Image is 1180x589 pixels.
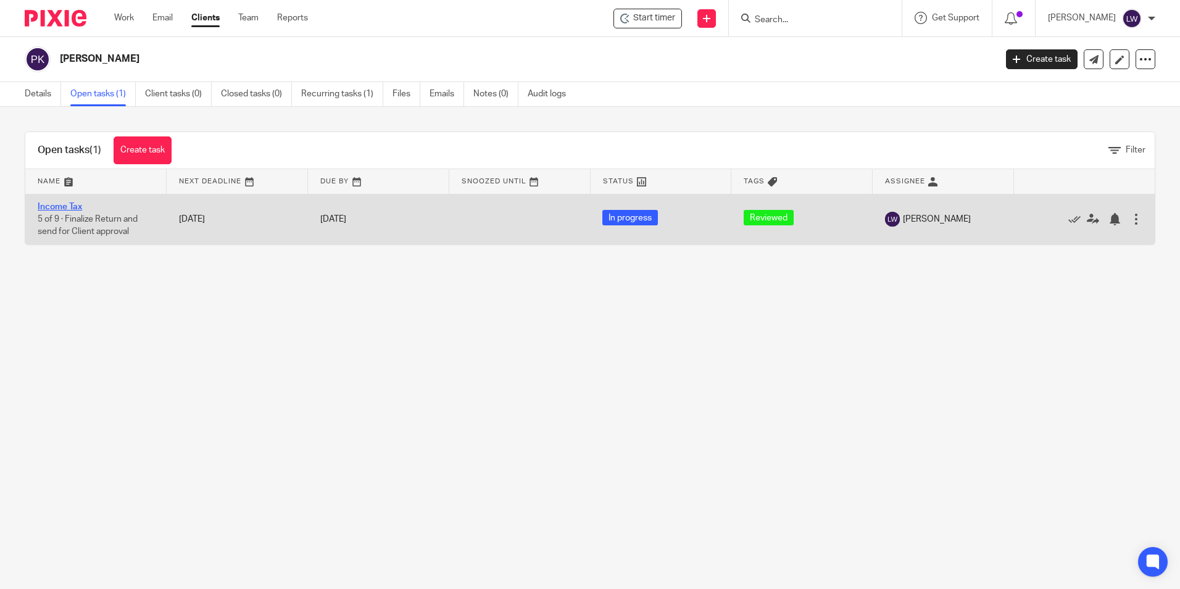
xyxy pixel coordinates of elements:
[744,210,794,225] span: Reviewed
[1122,9,1142,28] img: svg%3E
[25,46,51,72] img: svg%3E
[145,82,212,106] a: Client tasks (0)
[38,215,138,236] span: 5 of 9 · Finalize Return and send for Client approval
[1126,146,1145,154] span: Filter
[38,144,101,157] h1: Open tasks
[744,178,765,185] span: Tags
[38,203,82,211] a: Income Tax
[602,210,658,225] span: In progress
[221,82,292,106] a: Closed tasks (0)
[633,12,675,25] span: Start timer
[114,136,172,164] a: Create task
[89,145,101,155] span: (1)
[430,82,464,106] a: Emails
[277,12,308,24] a: Reports
[462,178,526,185] span: Snoozed Until
[301,82,383,106] a: Recurring tasks (1)
[473,82,518,106] a: Notes (0)
[932,14,979,22] span: Get Support
[528,82,575,106] a: Audit logs
[167,194,308,244] td: [DATE]
[903,213,971,225] span: [PERSON_NAME]
[152,12,173,24] a: Email
[25,82,61,106] a: Details
[885,212,900,227] img: svg%3E
[320,215,346,223] span: [DATE]
[114,12,134,24] a: Work
[754,15,865,26] input: Search
[1048,12,1116,24] p: [PERSON_NAME]
[603,178,634,185] span: Status
[25,10,86,27] img: Pixie
[238,12,259,24] a: Team
[60,52,802,65] h2: [PERSON_NAME]
[1006,49,1078,69] a: Create task
[70,82,136,106] a: Open tasks (1)
[613,9,682,28] div: Peter Kearney
[1068,213,1087,225] a: Mark as done
[393,82,420,106] a: Files
[191,12,220,24] a: Clients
